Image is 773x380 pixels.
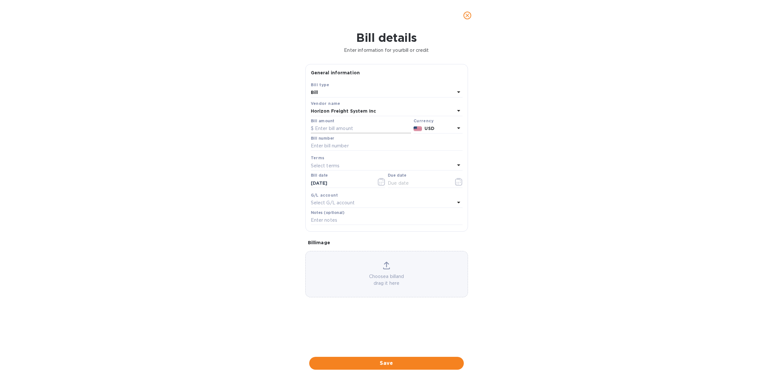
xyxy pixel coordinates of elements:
input: Due date [388,178,449,188]
p: Enter information for your bill or credit [5,47,768,54]
label: Bill number [311,136,334,140]
b: Horizon Freight System Inc [311,108,376,114]
b: Terms [311,155,325,160]
button: close [460,8,475,23]
p: Select G/L account [311,199,355,206]
label: Notes (optional) [311,211,345,215]
label: Bill amount [311,119,334,123]
span: Save [314,359,459,367]
b: General information [311,70,360,75]
p: Select terms [311,162,340,169]
h1: Bill details [5,31,768,44]
p: Choose a bill and drag it here [306,273,468,287]
input: $ Enter bill amount [311,124,411,134]
b: G/L account [311,193,338,198]
label: Bill date [311,174,328,178]
label: Due date [388,174,406,178]
img: USD [414,126,422,131]
b: Bill [311,90,318,95]
b: Currency [414,118,434,123]
input: Select date [311,178,372,188]
b: Vendor name [311,101,340,106]
input: Enter bill number [311,141,463,151]
b: Bill type [311,82,329,87]
input: Enter notes [311,216,463,225]
b: USD [425,126,434,131]
p: Bill image [308,239,465,246]
button: Save [309,357,464,370]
